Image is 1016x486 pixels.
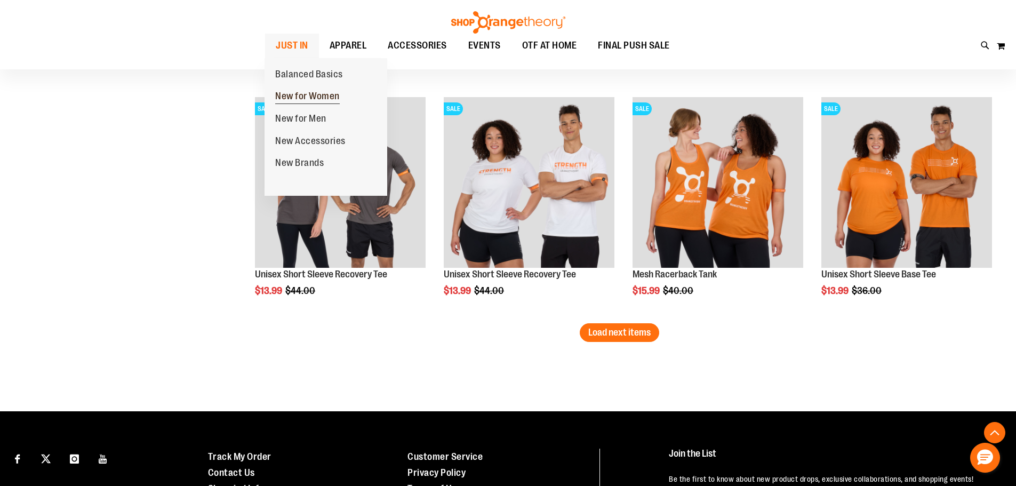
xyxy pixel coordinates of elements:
[407,451,483,462] a: Customer Service
[821,285,850,296] span: $13.99
[633,97,803,269] a: Product image for Mesh Racerback TankSALE
[633,269,717,280] a: Mesh Racerback Tank
[511,34,588,58] a: OTF AT HOME
[438,92,620,323] div: product
[450,11,567,34] img: Shop Orangetheory
[458,34,511,58] a: EVENTS
[265,34,319,58] a: JUST IN
[208,467,255,478] a: Contact Us
[816,92,997,323] div: product
[94,449,113,467] a: Visit our Youtube page
[208,451,271,462] a: Track My Order
[255,269,387,280] a: Unisex Short Sleeve Recovery Tee
[275,136,346,149] span: New Accessories
[633,102,652,115] span: SALE
[821,97,992,268] img: Product image for Unisex Short Sleeve Base Tee
[255,102,274,115] span: SALE
[250,92,431,323] div: product
[255,285,284,296] span: $13.99
[37,449,55,467] a: Visit our X page
[821,102,841,115] span: SALE
[444,102,463,115] span: SALE
[468,34,501,58] span: EVENTS
[444,97,614,269] a: Product image for Unisex Short Sleeve Recovery TeeSALE
[633,97,803,268] img: Product image for Mesh Racerback Tank
[407,467,466,478] a: Privacy Policy
[330,34,367,58] span: APPAREL
[663,285,695,296] span: $40.00
[474,285,506,296] span: $44.00
[821,97,992,269] a: Product image for Unisex Short Sleeve Base TeeSALE
[65,449,84,467] a: Visit our Instagram page
[522,34,577,58] span: OTF AT HOME
[276,34,308,58] span: JUST IN
[275,69,343,82] span: Balanced Basics
[265,58,387,196] ul: JUST IN
[821,269,936,280] a: Unisex Short Sleeve Base Tee
[377,34,458,58] a: ACCESSORIES
[275,157,324,171] span: New Brands
[285,285,317,296] span: $44.00
[255,97,426,269] a: Product image for Unisex Short Sleeve Recovery TeeSALE
[8,449,27,467] a: Visit our Facebook page
[265,108,337,130] a: New for Men
[587,34,681,58] a: FINAL PUSH SALE
[319,34,378,58] a: APPAREL
[41,454,51,464] img: Twitter
[588,327,651,338] span: Load next items
[984,422,1005,443] button: Back To Top
[265,63,354,86] a: Balanced Basics
[444,269,576,280] a: Unisex Short Sleeve Recovery Tee
[580,323,659,342] button: Load next items
[444,97,614,268] img: Product image for Unisex Short Sleeve Recovery Tee
[255,97,426,268] img: Product image for Unisex Short Sleeve Recovery Tee
[275,113,326,126] span: New for Men
[627,92,809,323] div: product
[444,285,473,296] span: $13.99
[633,285,661,296] span: $15.99
[388,34,447,58] span: ACCESSORIES
[598,34,670,58] span: FINAL PUSH SALE
[265,152,334,174] a: New Brands
[265,85,350,108] a: New for Women
[970,443,1000,473] button: Hello, have a question? Let’s chat.
[669,449,991,468] h4: Join the List
[275,91,340,104] span: New for Women
[852,285,883,296] span: $36.00
[265,130,356,153] a: New Accessories
[669,474,991,484] p: Be the first to know about new product drops, exclusive collaborations, and shopping events!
